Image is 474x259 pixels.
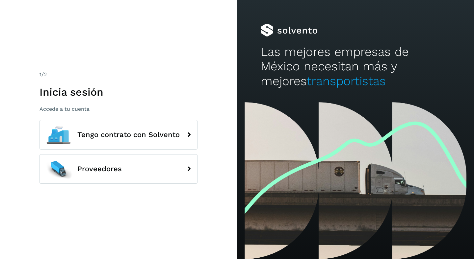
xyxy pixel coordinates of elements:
span: Proveedores [77,165,122,173]
h2: Las mejores empresas de México necesitan más y mejores [261,45,450,88]
button: Tengo contrato con Solvento [39,120,197,150]
span: transportistas [307,74,386,88]
span: 1 [39,71,41,78]
button: Proveedores [39,154,197,184]
div: /2 [39,71,197,79]
h1: Inicia sesión [39,86,197,98]
span: Tengo contrato con Solvento [77,131,180,139]
p: Accede a tu cuenta [39,106,197,112]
